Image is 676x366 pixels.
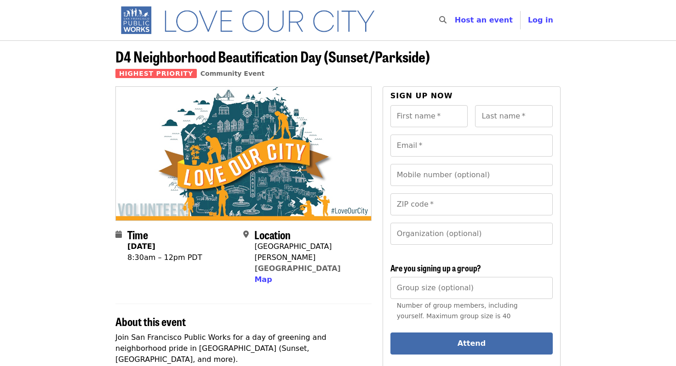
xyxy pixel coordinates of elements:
a: Host an event [455,16,513,24]
span: Sign up now [390,91,453,100]
a: [GEOGRAPHIC_DATA] [254,264,340,273]
span: About this event [115,313,186,329]
span: Time [127,226,148,242]
i: search icon [439,16,447,24]
span: D4 Neighborhood Beautification Day (Sunset/Parkside) [115,45,430,67]
input: Search [452,9,459,31]
span: Highest Priority [115,69,197,78]
button: Log in [521,11,561,29]
span: Are you signing up a group? [390,262,481,274]
span: Log in [528,16,553,24]
span: Number of group members, including yourself. Maximum group size is 40 [397,302,518,320]
input: Organization (optional) [390,223,553,245]
input: Email [390,135,553,157]
input: ZIP code [390,193,553,215]
i: map-marker-alt icon [243,230,249,239]
i: calendar icon [115,230,122,239]
div: [GEOGRAPHIC_DATA][PERSON_NAME] [254,241,364,263]
p: Join San Francisco Public Works for a day of greening and neighborhood pride in [GEOGRAPHIC_DATA]... [115,332,372,365]
div: 8:30am – 12pm PDT [127,252,202,263]
img: SF Public Works - Home [115,6,388,35]
strong: [DATE] [127,242,155,251]
input: Last name [475,105,553,127]
a: Community Event [201,70,264,77]
span: Map [254,275,272,284]
input: Mobile number (optional) [390,164,553,186]
input: First name [390,105,468,127]
button: Attend [390,332,553,355]
img: D4 Neighborhood Beautification Day (Sunset/Parkside) organized by SF Public Works [116,87,371,220]
input: [object Object] [390,277,553,299]
span: Location [254,226,291,242]
button: Map [254,274,272,285]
